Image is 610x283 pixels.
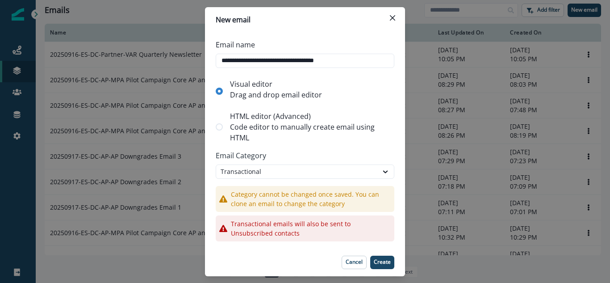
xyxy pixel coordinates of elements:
p: Visual editor [230,79,322,89]
p: Transactional emails will also be sent to Unsubscribed contacts [231,219,391,238]
button: Create [370,256,394,269]
p: Create [374,259,391,265]
button: Cancel [342,256,367,269]
p: Code editor to manually create email using HTML [230,122,391,143]
p: Cancel [346,259,363,265]
button: Close [385,11,400,25]
p: Drag and drop email editor [230,89,322,100]
p: HTML editor (Advanced) [230,111,391,122]
p: Email Category [216,147,394,165]
p: Category cannot be changed once saved. You can clone an email to change the category [231,190,391,208]
div: Transactional [221,167,373,176]
p: Email name [216,39,255,50]
p: New email [216,14,251,25]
